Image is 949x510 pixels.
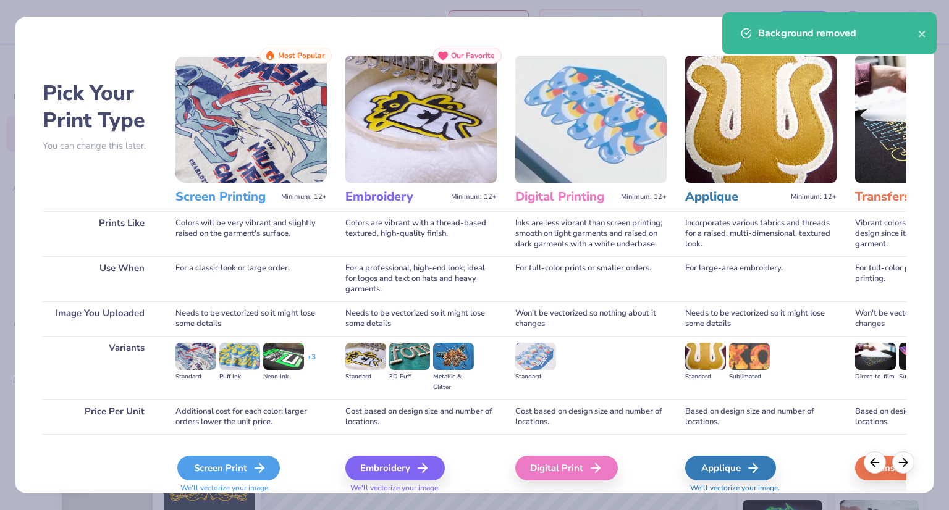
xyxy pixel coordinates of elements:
div: Standard [515,372,556,382]
div: 3D Puff [389,372,430,382]
span: Most Popular [278,51,325,60]
div: Based on design size and number of locations. [685,399,837,434]
div: Won't be vectorized so nothing about it changes [515,301,667,336]
h3: Applique [685,189,786,205]
span: Minimum: 12+ [281,193,327,201]
img: Supacolor [899,343,940,370]
img: Direct-to-film [855,343,896,370]
img: Standard [515,343,556,370]
div: Cost based on design size and number of locations. [515,399,667,434]
img: Embroidery [345,56,497,183]
div: Neon Ink [263,372,304,382]
div: Screen Print [177,456,280,480]
div: Standard [685,372,726,382]
img: Neon Ink [263,343,304,370]
div: Background removed [758,26,918,41]
img: 3D Puff [389,343,430,370]
p: You can change this later. [43,141,157,151]
div: Needs to be vectorized so it might lose some details [685,301,837,336]
div: Direct-to-film [855,372,896,382]
span: Our Favorite [451,51,495,60]
img: Standard [175,343,216,370]
div: + 3 [307,352,316,373]
img: Metallic & Glitter [433,343,474,370]
h3: Embroidery [345,189,446,205]
img: Puff Ink [219,343,260,370]
div: Standard [175,372,216,382]
div: Colors will be very vibrant and slightly raised on the garment's surface. [175,211,327,256]
span: Minimum: 12+ [791,193,837,201]
div: Sublimated [729,372,770,382]
img: Digital Printing [515,56,667,183]
div: For large-area embroidery. [685,256,837,301]
div: Embroidery [345,456,445,480]
div: Applique [685,456,776,480]
img: Sublimated [729,343,770,370]
div: Standard [345,372,386,382]
div: Incorporates various fabrics and threads for a raised, multi-dimensional, textured look. [685,211,837,256]
span: We'll vectorize your image. [175,483,327,493]
div: Transfers [855,456,946,480]
div: Supacolor [899,372,940,382]
h3: Screen Printing [175,189,276,205]
div: For a professional, high-end look; ideal for logos and text on hats and heavy garments. [345,256,497,301]
div: Use When [43,256,157,301]
div: Additional cost for each color; larger orders lower the unit price. [175,399,327,434]
div: Prints Like [43,211,157,256]
span: Minimum: 12+ [451,193,497,201]
div: Cost based on design size and number of locations. [345,399,497,434]
div: Image You Uploaded [43,301,157,336]
span: Minimum: 12+ [621,193,667,201]
button: close [918,26,927,41]
div: Colors are vibrant with a thread-based textured, high-quality finish. [345,211,497,256]
div: Price Per Unit [43,399,157,434]
div: Needs to be vectorized so it might lose some details [345,301,497,336]
span: We'll vectorize your image. [685,483,837,493]
h2: Pick Your Print Type [43,80,157,134]
div: Digital Print [515,456,618,480]
div: Needs to be vectorized so it might lose some details [175,301,327,336]
div: Variants [43,336,157,399]
div: Inks are less vibrant than screen printing; smooth on light garments and raised on dark garments ... [515,211,667,256]
img: Screen Printing [175,56,327,183]
img: Standard [685,343,726,370]
h3: Digital Printing [515,189,616,205]
img: Standard [345,343,386,370]
img: Applique [685,56,837,183]
div: Puff Ink [219,372,260,382]
div: For full-color prints or smaller orders. [515,256,667,301]
div: For a classic look or large order. [175,256,327,301]
span: We'll vectorize your image. [345,483,497,493]
div: Metallic & Glitter [433,372,474,393]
